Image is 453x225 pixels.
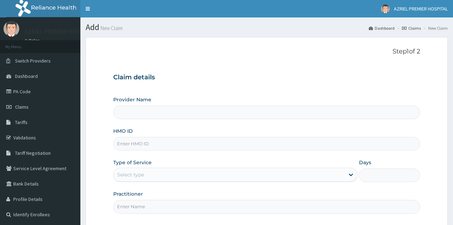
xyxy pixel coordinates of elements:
[15,104,29,110] span: Claims
[15,58,51,64] span: Switch Providers
[113,159,152,166] label: Type of Service
[24,38,41,43] a: Online
[113,200,420,213] input: Enter Name
[402,25,421,31] a: Claims
[117,171,144,178] div: Select type
[113,128,133,135] label: HMO ID
[113,74,420,81] h3: Claim details
[113,190,143,197] label: Practitioner
[381,5,390,13] img: User Image
[359,159,371,166] label: Days
[3,21,19,37] img: User Image
[113,96,151,103] label: Provider Name
[86,23,448,32] h1: Add
[394,6,448,12] span: AZRIEL PREMIER HOSPITAL
[99,26,123,31] small: New Claim
[15,73,38,79] span: Dashboard
[422,25,448,31] li: New Claim
[15,119,28,125] span: Tariffs
[113,137,420,151] input: Enter HMO ID
[15,150,51,156] span: Tariff Negotiation
[113,48,420,56] p: Step 1 of 2
[24,28,96,35] p: AZRIEL PREMIER HOSPITAL
[369,25,395,31] a: Dashboard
